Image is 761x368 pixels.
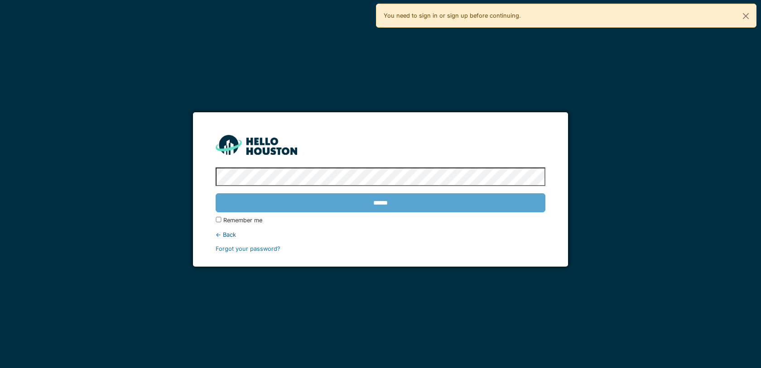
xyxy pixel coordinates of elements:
[223,216,262,225] label: Remember me
[376,4,756,28] div: You need to sign in or sign up before continuing.
[736,4,756,28] button: Close
[216,245,280,252] a: Forgot your password?
[216,230,545,239] div: ← Back
[216,135,297,154] img: HH_line-BYnF2_Hg.png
